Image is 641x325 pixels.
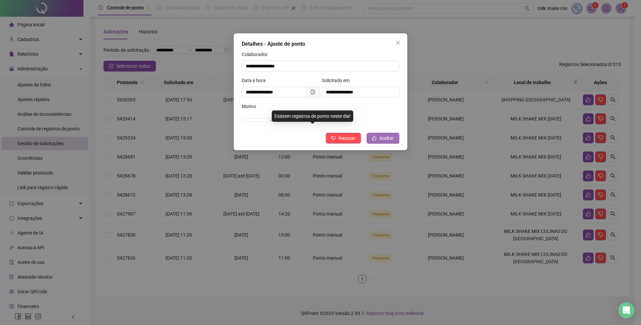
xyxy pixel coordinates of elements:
label: Motivo [242,103,260,110]
span: clock-circle [310,90,315,94]
span: Recusar [339,134,356,142]
button: Close [393,37,403,48]
label: Colaborador [242,51,272,58]
button: Aceitar [367,133,399,143]
span: close [395,40,401,45]
label: Solicitado em [322,77,354,84]
span: dislike [331,136,336,140]
div: Open Intercom Messenger [618,302,634,318]
span: like [372,136,377,140]
div: Existem registros de ponto neste dia! [272,110,353,122]
label: Data e hora [242,77,270,84]
span: Aceitar [379,134,394,142]
div: Detalhes - Ajuste de ponto [242,40,399,48]
button: Recusar [326,133,361,143]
